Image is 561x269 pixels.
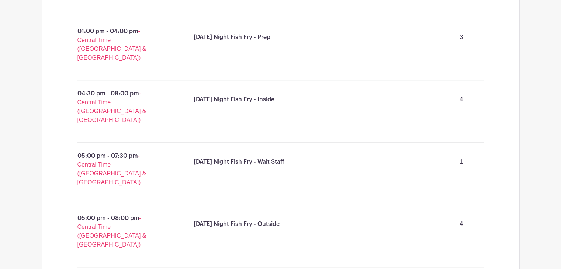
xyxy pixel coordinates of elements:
[445,154,478,169] p: 1
[445,30,478,45] p: 3
[60,86,170,127] p: 04:30 pm - 08:00 pm
[445,217,478,231] p: 4
[60,24,170,65] p: 01:00 pm - 04:00 pm
[445,92,478,107] p: 4
[194,157,284,166] p: [DATE] Night Fish Fry - Wait Staff
[194,220,280,228] p: [DATE] Night Fish Fry - Outside
[60,211,170,252] p: 05:00 pm - 08:00 pm
[194,95,274,104] p: [DATE] Night Fish Fry - Inside
[60,149,170,190] p: 05:00 pm - 07:30 pm
[194,33,270,42] p: [DATE] Night Fish Fry - Prep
